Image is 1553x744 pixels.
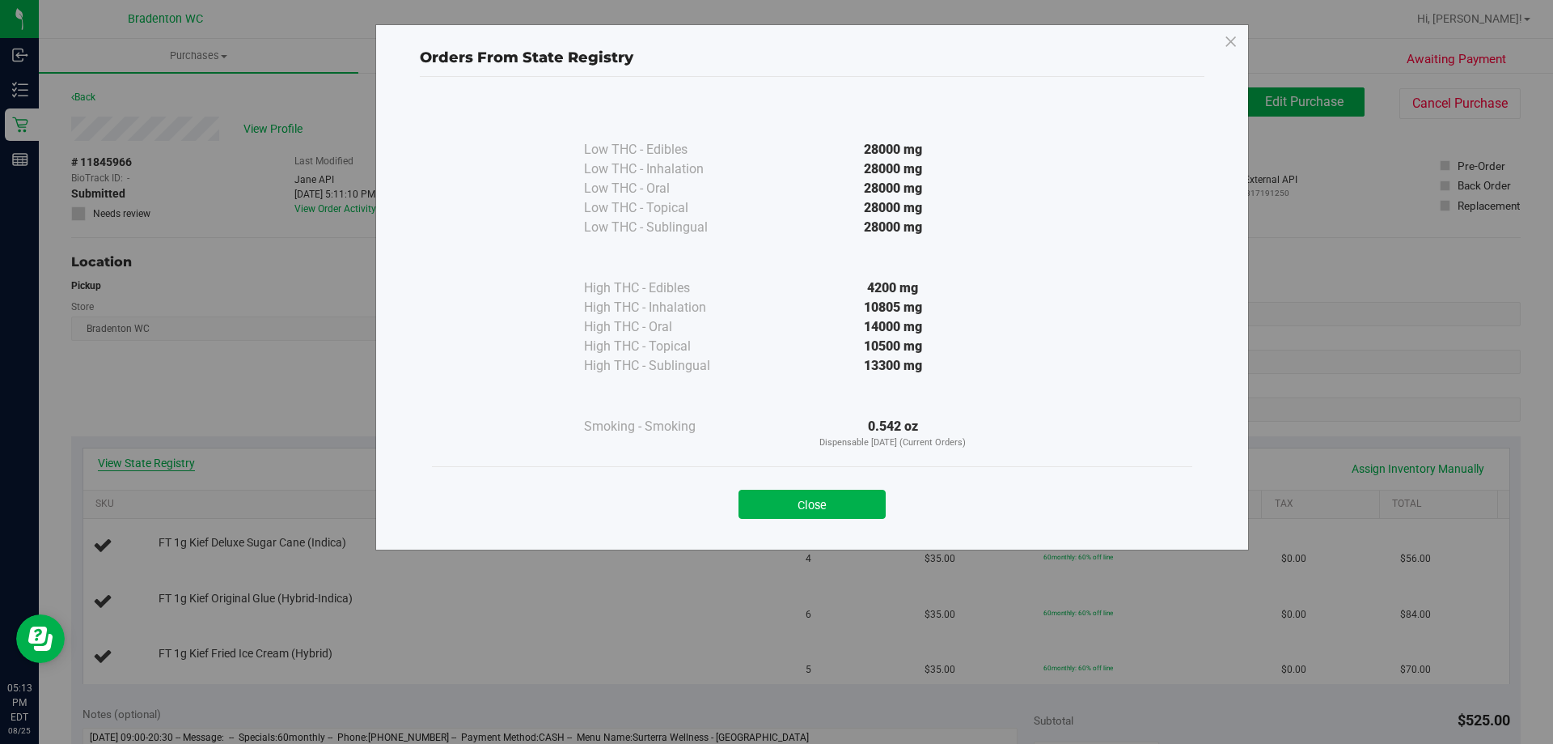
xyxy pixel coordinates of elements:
[746,179,1040,198] div: 28000 mg
[584,179,746,198] div: Low THC - Oral
[584,417,746,436] div: Smoking - Smoking
[584,159,746,179] div: Low THC - Inhalation
[584,218,746,237] div: Low THC - Sublingual
[420,49,633,66] span: Orders From State Registry
[746,298,1040,317] div: 10805 mg
[584,337,746,356] div: High THC - Topical
[746,436,1040,450] p: Dispensable [DATE] (Current Orders)
[584,278,746,298] div: High THC - Edibles
[584,356,746,376] div: High THC - Sublingual
[746,140,1040,159] div: 28000 mg
[746,356,1040,376] div: 13300 mg
[584,198,746,218] div: Low THC - Topical
[738,490,886,519] button: Close
[746,218,1040,237] div: 28000 mg
[746,278,1040,298] div: 4200 mg
[584,317,746,337] div: High THC - Oral
[584,140,746,159] div: Low THC - Edibles
[584,298,746,317] div: High THC - Inhalation
[746,317,1040,337] div: 14000 mg
[746,159,1040,179] div: 28000 mg
[746,198,1040,218] div: 28000 mg
[746,337,1040,356] div: 10500 mg
[746,417,1040,450] div: 0.542 oz
[16,614,65,663] iframe: Resource center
